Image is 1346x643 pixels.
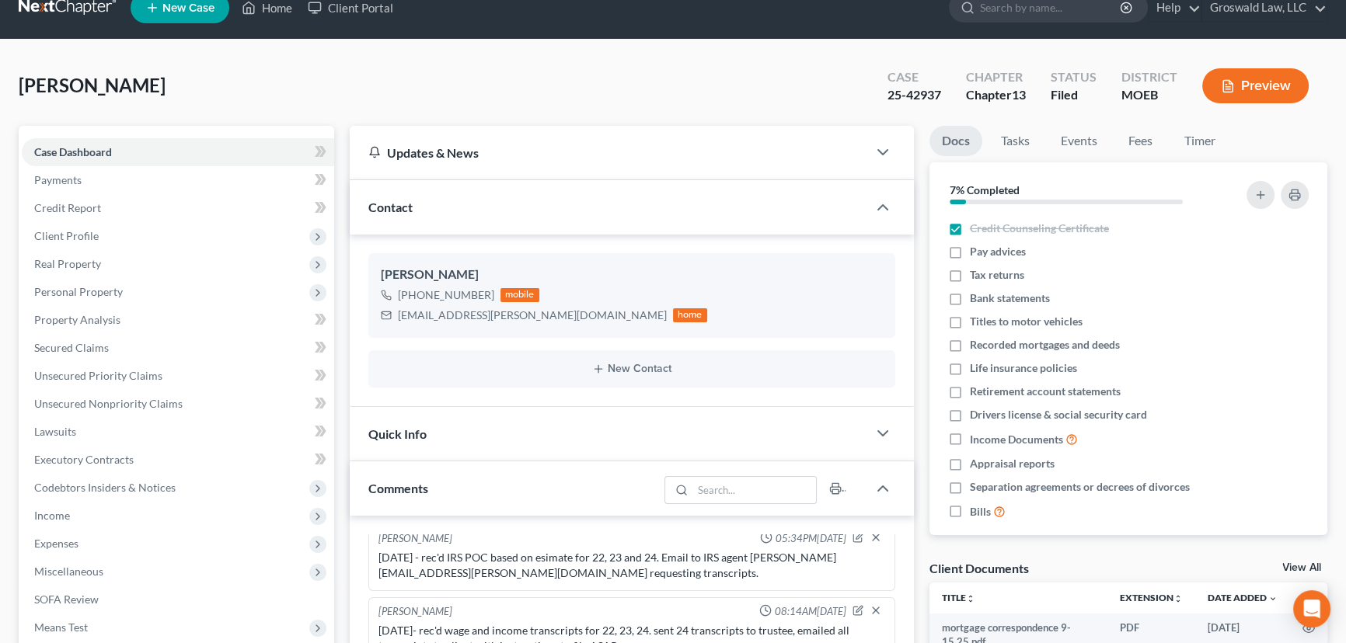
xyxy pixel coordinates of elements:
span: Bills [970,504,991,520]
div: Filed [1051,86,1097,104]
span: Tax returns [970,267,1024,283]
span: Appraisal reports [970,456,1055,471]
div: [PHONE_NUMBER] [398,287,494,303]
div: Open Intercom Messenger [1293,590,1330,627]
span: Titles to motor vehicles [970,314,1083,329]
i: expand_more [1268,594,1278,603]
div: Chapter [966,68,1026,86]
div: [DATE] - rec'd IRS POC based on esimate for 22, 23 and 24. Email to IRS agent [PERSON_NAME][EMAIL... [378,550,885,581]
span: 08:14AM[DATE] [775,604,846,619]
a: SOFA Review [22,586,334,613]
button: New Contact [381,363,883,375]
span: Retirement account statements [970,384,1121,399]
a: Timer [1172,126,1228,156]
span: Client Profile [34,229,99,242]
a: Date Added expand_more [1208,592,1278,603]
span: Case Dashboard [34,145,112,158]
span: 05:34PM[DATE] [776,531,846,546]
span: Means Test [34,620,88,634]
a: Case Dashboard [22,138,334,166]
div: [PERSON_NAME] [381,266,883,284]
span: Pay advices [970,244,1026,259]
span: Miscellaneous [34,565,103,578]
a: Unsecured Nonpriority Claims [22,390,334,418]
div: District [1121,68,1177,86]
span: Comments [368,481,428,495]
a: Credit Report [22,194,334,222]
span: Income Documents [970,432,1063,447]
span: Payments [34,173,82,186]
div: home [673,308,707,322]
a: Secured Claims [22,334,334,362]
a: Lawsuits [22,418,334,446]
div: [EMAIL_ADDRESS][PERSON_NAME][DOMAIN_NAME] [398,308,667,323]
a: Extensionunfold_more [1120,592,1183,603]
div: Client Documents [929,560,1029,576]
a: Docs [929,126,982,156]
span: 13 [1012,87,1026,102]
span: Credit Report [34,201,101,214]
span: Personal Property [34,285,123,298]
a: Fees [1116,126,1166,156]
a: Tasks [989,126,1042,156]
a: Property Analysis [22,306,334,334]
div: [PERSON_NAME] [378,531,452,547]
span: Expenses [34,537,78,550]
span: Contact [368,200,413,214]
span: Secured Claims [34,341,109,354]
span: Executory Contracts [34,453,134,466]
a: View All [1282,562,1321,573]
div: MOEB [1121,86,1177,104]
input: Search... [692,477,816,503]
span: New Case [162,2,214,14]
div: Case [887,68,941,86]
span: Bank statements [970,290,1050,306]
i: unfold_more [966,594,975,603]
span: Life insurance policies [970,360,1077,376]
span: Real Property [34,257,101,270]
a: Unsecured Priority Claims [22,362,334,390]
span: Unsecured Nonpriority Claims [34,397,183,410]
span: Recorded mortgages and deeds [970,337,1120,353]
div: Updates & News [368,144,849,161]
span: SOFA Review [34,593,99,606]
span: Codebtors Insiders & Notices [34,481,176,494]
a: Executory Contracts [22,446,334,474]
a: Titleunfold_more [942,592,975,603]
span: [PERSON_NAME] [19,74,166,96]
div: mobile [500,288,539,302]
button: Preview [1202,68,1309,103]
span: Quick Info [368,426,427,441]
div: Status [1051,68,1097,86]
i: unfold_more [1173,594,1183,603]
strong: 7% Completed [950,183,1020,196]
span: Income [34,509,70,522]
a: Events [1048,126,1110,156]
a: Payments [22,166,334,194]
div: [PERSON_NAME] [378,604,452,620]
span: Property Analysis [34,313,120,326]
span: Credit Counseling Certificate [970,221,1109,236]
span: Lawsuits [34,425,76,438]
div: 25-42937 [887,86,941,104]
span: Separation agreements or decrees of divorces [970,479,1190,495]
div: Chapter [966,86,1026,104]
span: Drivers license & social security card [970,407,1147,422]
span: Unsecured Priority Claims [34,369,162,382]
